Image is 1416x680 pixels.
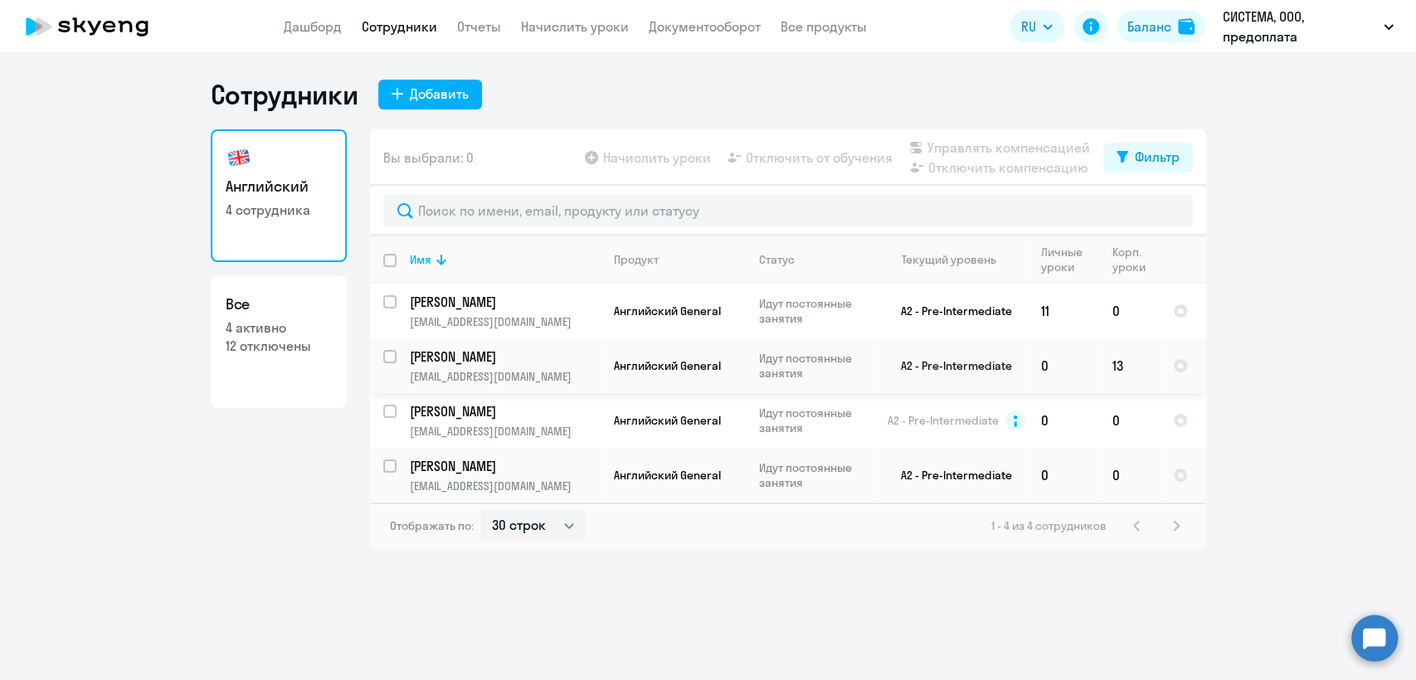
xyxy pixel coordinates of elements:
[410,369,600,384] p: [EMAIL_ADDRESS][DOMAIN_NAME]
[378,80,482,109] button: Добавить
[1099,448,1160,503] td: 0
[873,338,1028,393] td: A2 - Pre-Intermediate
[1178,18,1195,35] img: balance
[873,284,1028,338] td: A2 - Pre-Intermediate
[410,424,600,439] p: [EMAIL_ADDRESS][DOMAIN_NAME]
[226,176,332,197] h3: Английский
[1112,245,1148,274] div: Корп. уроки
[410,293,600,311] a: [PERSON_NAME]
[1010,10,1064,43] button: RU
[759,406,873,435] p: Идут постоянные занятия
[781,18,867,35] a: Все продукты
[410,84,469,104] div: Добавить
[1099,338,1160,393] td: 13
[284,18,342,35] a: Дашборд
[759,252,873,267] div: Статус
[410,252,600,267] div: Имя
[226,144,252,171] img: english
[759,296,873,326] p: Идут постоянные занятия
[390,518,474,533] span: Отображать по:
[226,201,332,219] p: 4 сотрудника
[1127,17,1171,36] div: Баланс
[410,314,600,329] p: [EMAIL_ADDRESS][DOMAIN_NAME]
[410,293,597,311] p: [PERSON_NAME]
[410,347,600,366] a: [PERSON_NAME]
[887,252,1027,267] div: Текущий уровень
[1135,147,1180,167] div: Фильтр
[759,460,873,490] p: Идут постоянные занятия
[226,294,332,315] h3: Все
[614,252,745,267] div: Продукт
[383,148,474,168] span: Вы выбрали: 0
[1028,338,1099,393] td: 0
[410,457,597,475] p: [PERSON_NAME]
[902,252,996,267] div: Текущий уровень
[1028,284,1099,338] td: 11
[873,448,1028,503] td: A2 - Pre-Intermediate
[211,129,347,262] a: Английский4 сотрудника
[759,252,795,267] div: Статус
[410,402,597,420] p: [PERSON_NAME]
[614,304,721,318] span: Английский General
[614,358,721,373] span: Английский General
[614,252,659,267] div: Продукт
[614,413,721,428] span: Английский General
[226,318,332,337] p: 4 активно
[226,337,332,355] p: 12 отключены
[991,518,1107,533] span: 1 - 4 из 4 сотрудников
[383,194,1193,227] input: Поиск по имени, email, продукту или статусу
[649,18,761,35] a: Документооборот
[1041,245,1098,274] div: Личные уроки
[1223,7,1377,46] p: СИСТЕМА, ООО, предоплата
[410,402,600,420] a: [PERSON_NAME]
[410,252,431,267] div: Имя
[211,78,358,111] h1: Сотрудники
[1117,10,1204,43] button: Балансbalance
[211,275,347,408] a: Все4 активно12 отключены
[1028,448,1099,503] td: 0
[1021,17,1036,36] span: RU
[614,468,721,483] span: Английский General
[1099,393,1160,448] td: 0
[410,457,600,475] a: [PERSON_NAME]
[362,18,437,35] a: Сотрудники
[759,351,873,381] p: Идут постоянные занятия
[1041,245,1088,274] div: Личные уроки
[1099,284,1160,338] td: 0
[410,347,597,366] p: [PERSON_NAME]
[410,478,600,493] p: [EMAIL_ADDRESS][DOMAIN_NAME]
[521,18,629,35] a: Начислить уроки
[1103,143,1193,172] button: Фильтр
[1112,245,1159,274] div: Корп. уроки
[888,413,999,428] span: A2 - Pre-Intermediate
[457,18,501,35] a: Отчеты
[1028,393,1099,448] td: 0
[1214,7,1402,46] button: СИСТЕМА, ООО, предоплата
